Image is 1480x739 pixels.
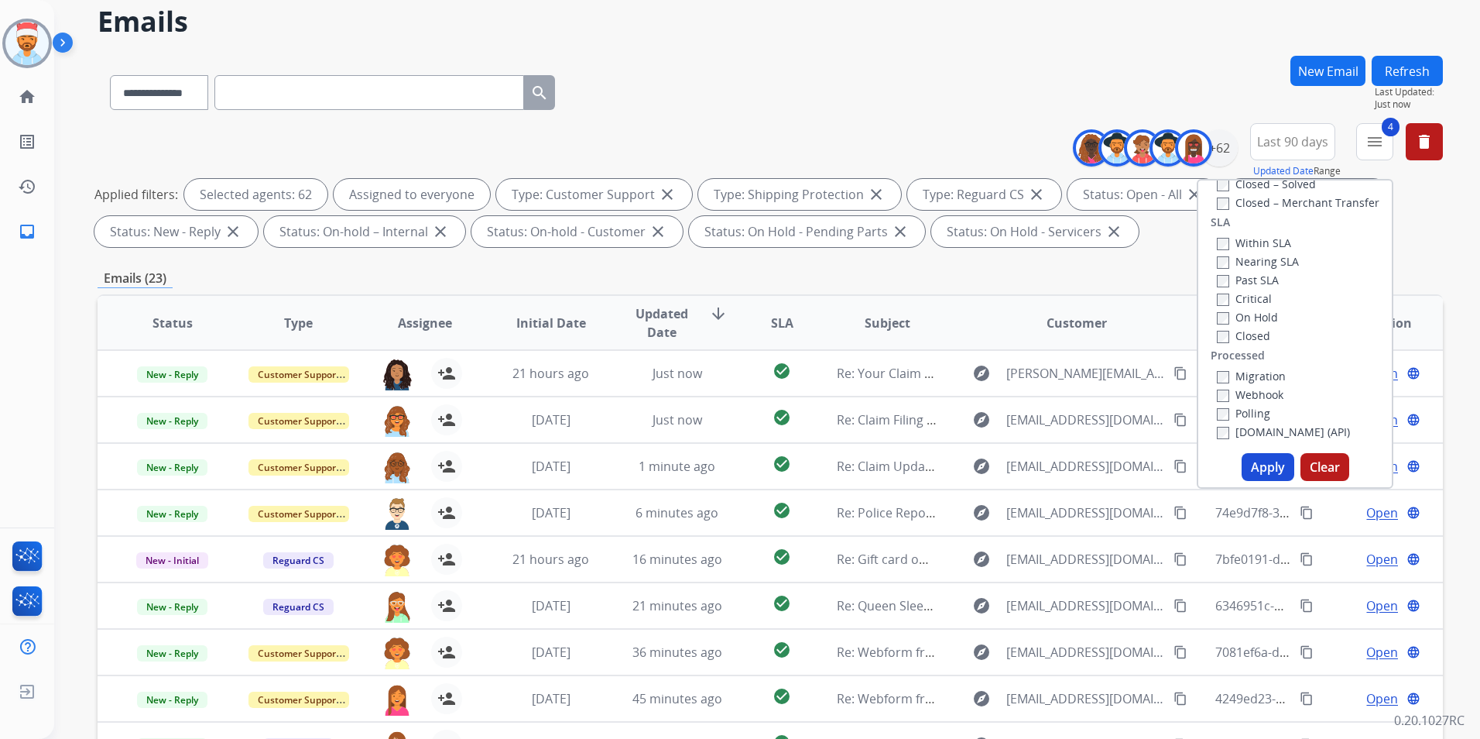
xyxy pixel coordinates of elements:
span: Assignee [398,314,452,332]
span: New - Reply [137,366,207,383]
mat-icon: list_alt [18,132,36,151]
mat-icon: explore [972,689,991,708]
button: 4 [1356,123,1393,160]
mat-icon: check_circle [773,687,791,706]
mat-icon: content_copy [1173,459,1187,473]
span: New - Reply [137,645,207,662]
mat-icon: language [1406,366,1420,380]
span: Range [1253,164,1341,177]
img: agent-avatar [382,683,413,716]
input: Past SLA [1217,275,1229,287]
span: Last Updated: [1375,86,1443,98]
input: Critical [1217,294,1229,306]
span: [PERSON_NAME][EMAIL_ADDRESS][PERSON_NAME][DOMAIN_NAME] [1006,364,1165,383]
mat-icon: language [1406,552,1420,566]
div: Type: Customer Support [496,179,692,210]
span: New - Reply [137,413,207,429]
mat-icon: content_copy [1173,692,1187,706]
span: New - Initial [136,552,208,569]
mat-icon: content_copy [1173,413,1187,427]
mat-icon: content_copy [1173,552,1187,566]
span: 16 minutes ago [632,551,722,568]
span: Just now [1375,98,1443,111]
button: Apply [1242,453,1294,481]
mat-icon: language [1406,645,1420,659]
mat-icon: person_add [437,689,456,708]
mat-icon: person_add [437,643,456,662]
span: Open [1366,550,1398,569]
button: Last 90 days [1250,123,1335,160]
span: Customer Support [248,413,349,429]
label: Closed – Merchant Transfer [1217,195,1379,210]
mat-icon: content_copy [1173,366,1187,380]
mat-icon: explore [972,411,991,429]
input: Within SLA [1217,238,1229,250]
span: [EMAIL_ADDRESS][DOMAIN_NAME] [1006,596,1165,615]
span: Customer Support [248,506,349,522]
span: Re: Claim Filing Assistance [837,411,988,428]
mat-icon: content_copy [1300,645,1314,659]
span: New - Reply [137,506,207,522]
span: Just now [653,411,702,428]
span: 1 minute ago [639,458,715,475]
span: [DATE] [532,644,570,661]
mat-icon: content_copy [1300,599,1314,613]
input: On Hold [1217,312,1229,325]
span: 4249ed23-eb92-4ff1-8650-4a4d74acab90 [1215,690,1451,707]
mat-icon: content_copy [1300,552,1314,566]
div: Assigned to everyone [334,179,490,210]
mat-icon: content_copy [1173,645,1187,659]
div: Status: On-hold - Customer [471,216,683,247]
mat-icon: close [224,222,242,241]
div: +62 [1201,129,1238,167]
span: Initial Date [516,314,586,332]
mat-icon: check_circle [773,362,791,380]
div: Status: On-hold – Internal [264,216,465,247]
span: Re: Gift card offer-SO14354-1 [837,551,1006,568]
mat-icon: check_circle [773,455,791,473]
input: Webhook [1217,390,1229,402]
div: Status: On Hold - Servicers [931,216,1139,247]
mat-icon: close [867,185,886,204]
span: Customer Support [248,645,349,662]
span: Open [1366,643,1398,662]
label: Closed – Solved [1217,177,1316,191]
mat-icon: home [18,88,36,106]
button: Updated Date [1253,165,1314,177]
span: Subject [865,314,910,332]
mat-icon: content_copy [1173,506,1187,520]
label: Migration [1217,369,1286,383]
p: 0.20.1027RC [1394,711,1465,730]
span: Last 90 days [1257,139,1328,145]
span: Customer Support [248,692,349,708]
span: Reguard CS [263,599,334,615]
img: agent-avatar [382,404,413,437]
label: On Hold [1217,310,1278,325]
input: Closed – Solved [1217,179,1229,191]
span: Open [1366,689,1398,708]
span: Customer Support [248,459,349,476]
label: Nearing SLA [1217,254,1299,269]
span: SLA [771,314,793,332]
span: [EMAIL_ADDRESS][DOMAIN_NAME] [1006,550,1165,569]
div: Status: New - Reply [94,216,258,247]
span: Just now [653,365,702,382]
mat-icon: close [431,222,450,241]
label: SLA [1211,215,1230,230]
mat-icon: language [1406,413,1420,427]
label: Polling [1217,406,1270,421]
span: New - Reply [137,599,207,615]
span: Reguard CS [263,552,334,569]
mat-icon: check_circle [773,548,791,566]
span: [DATE] [532,458,570,475]
mat-icon: person_add [437,457,456,476]
span: 36 minutes ago [632,644,722,661]
mat-icon: person_add [437,364,456,383]
span: Re: Your Claim with Extend [837,365,992,382]
mat-icon: language [1406,692,1420,706]
mat-icon: content_copy [1300,692,1314,706]
span: Customer Support [248,366,349,383]
mat-icon: close [891,222,910,241]
img: agent-avatar [382,497,413,530]
mat-icon: delete [1415,132,1434,151]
